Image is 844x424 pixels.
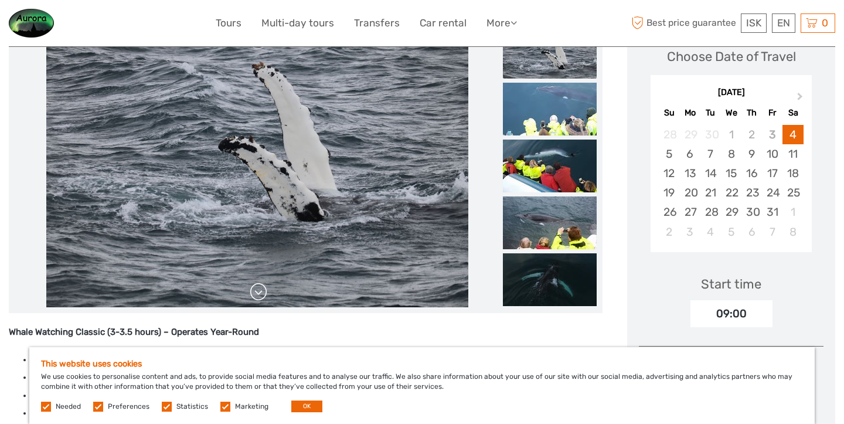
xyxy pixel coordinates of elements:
div: Choose Tuesday, October 7th, 2025 [700,144,721,164]
label: Needed [56,402,81,412]
a: More [486,15,517,32]
label: Statistics [176,402,208,412]
img: 3904908a7ffc4db9a47a7a83c76b14dd_slider_thumbnail.jpg [503,26,597,79]
div: 09:00 [690,300,772,327]
div: Choose Saturday, October 11th, 2025 [782,144,803,164]
div: Start time [701,275,761,293]
div: Fr [762,105,782,121]
div: Choose Monday, October 13th, 2025 [680,164,700,183]
div: Not available Friday, October 3rd, 2025 [762,125,782,144]
div: Not available Wednesday, October 1st, 2025 [721,125,741,144]
div: Choose Friday, October 24th, 2025 [762,183,782,202]
div: Not available Sunday, September 28th, 2025 [659,125,679,144]
div: Choose Sunday, October 26th, 2025 [659,202,679,222]
div: Choose Sunday, October 19th, 2025 [659,183,679,202]
a: Car rental [420,15,467,32]
label: Marketing [235,402,268,412]
div: Choose Sunday, November 2nd, 2025 [659,222,679,242]
div: We use cookies to personalise content and ads, to provide social media features and to analyse ou... [29,347,815,424]
img: Guesthouse information [9,9,54,38]
img: e11bfb244c4d4c99a4b7c4170cfb7933_slider_thumbnail.jpeg [503,140,597,192]
div: Choose Wednesday, October 22nd, 2025 [721,183,741,202]
button: OK [291,401,322,412]
div: Choose Tuesday, October 28th, 2025 [700,202,721,222]
div: Choose Thursday, October 9th, 2025 [741,144,762,164]
img: 751e4deada9f4f478e390925d9dce6e3_slider_thumbnail.jpeg [503,196,597,249]
p: We're away right now. Please check back later! [16,21,132,30]
div: Choose Sunday, October 5th, 2025 [659,144,679,164]
div: Choose Wednesday, October 29th, 2025 [721,202,741,222]
div: Choose Thursday, October 16th, 2025 [741,164,762,183]
div: Choose Tuesday, October 14th, 2025 [700,164,721,183]
div: Choose Thursday, October 30th, 2025 [741,202,762,222]
div: Choose Wednesday, November 5th, 2025 [721,222,741,242]
div: Sa [782,105,803,121]
div: Tu [700,105,721,121]
div: Mo [680,105,700,121]
span: Best price guarantee [629,13,738,33]
div: We [721,105,741,121]
div: Choose Saturday, November 1st, 2025 [782,202,803,222]
div: Choose Monday, November 3rd, 2025 [680,222,700,242]
div: Choose Friday, October 31st, 2025 [762,202,782,222]
div: Not available Tuesday, September 30th, 2025 [700,125,721,144]
div: Choose Tuesday, October 21st, 2025 [700,183,721,202]
div: Choose Saturday, October 18th, 2025 [782,164,803,183]
button: Next Month [792,90,811,108]
div: Choose Thursday, October 23rd, 2025 [741,183,762,202]
div: Choose Sunday, October 12th, 2025 [659,164,679,183]
div: Choose Wednesday, October 8th, 2025 [721,144,741,164]
span: 0 [820,17,830,29]
div: Choose Monday, October 20th, 2025 [680,183,700,202]
div: [DATE] [651,87,812,99]
div: Choose Thursday, November 6th, 2025 [741,222,762,242]
div: Choose Monday, October 6th, 2025 [680,144,700,164]
div: Choose Date of Travel [667,48,796,66]
div: Choose Wednesday, October 15th, 2025 [721,164,741,183]
h5: This website uses cookies [41,359,803,369]
div: Su [659,105,679,121]
div: Choose Friday, October 17th, 2025 [762,164,782,183]
div: Th [741,105,762,121]
span: ISK [746,17,761,29]
div: Not available Monday, September 29th, 2025 [680,125,700,144]
div: Choose Tuesday, November 4th, 2025 [700,222,721,242]
div: Choose Friday, November 7th, 2025 [762,222,782,242]
div: Choose Saturday, October 4th, 2025 [782,125,803,144]
div: month 2025-10 [654,125,808,242]
div: Choose Saturday, November 8th, 2025 [782,222,803,242]
strong: Whale Watching Classic (3-3.5 hours) – Operates Year-Round [9,327,259,337]
a: Tours [216,15,241,32]
div: Choose Friday, October 10th, 2025 [762,144,782,164]
img: 92049519f5d04c2a9d5a5c65cf9d1bd5_slider_thumbnail.jpeg [503,83,597,135]
button: Open LiveChat chat widget [135,18,149,32]
img: b2e8d19628e146999be236d4cda54f50_slider_thumbnail.jpeg [503,253,597,306]
div: Choose Monday, October 27th, 2025 [680,202,700,222]
a: Transfers [354,15,400,32]
label: Preferences [108,402,149,412]
a: Multi-day tours [261,15,334,32]
div: EN [772,13,795,33]
div: Not available Thursday, October 2nd, 2025 [741,125,762,144]
div: Choose Saturday, October 25th, 2025 [782,183,803,202]
img: 3904908a7ffc4db9a47a7a83c76b14dd_main_slider.jpg [46,26,468,307]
